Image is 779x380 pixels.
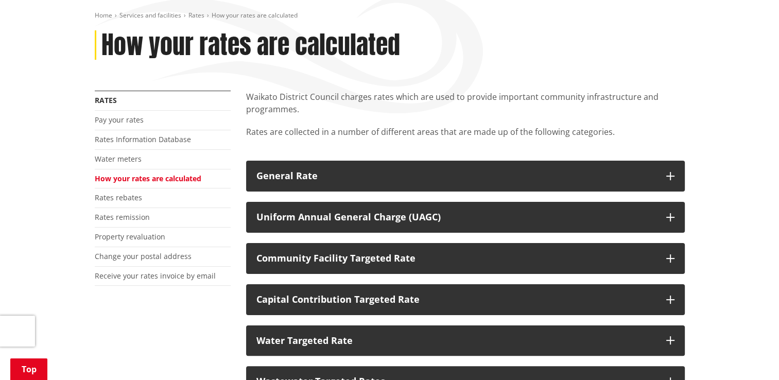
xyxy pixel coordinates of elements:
[95,154,142,164] a: Water meters
[246,161,685,192] button: General Rate
[256,336,656,346] div: Water Targeted Rate
[95,115,144,125] a: Pay your rates
[101,30,400,60] h1: How your rates are calculated
[95,11,685,20] nav: breadcrumb
[256,253,656,264] div: Community Facility Targeted Rate
[95,232,165,241] a: Property revaluation
[95,174,201,183] a: How your rates are calculated
[188,11,204,20] a: Rates
[246,325,685,356] button: Water Targeted Rate
[10,358,47,380] a: Top
[256,295,656,305] div: Capital Contribution Targeted Rate
[246,202,685,233] button: Uniform Annual General Charge (UAGC)
[212,11,298,20] span: How your rates are calculated
[246,91,685,115] p: Waikato District Council charges rates which are used to provide important community infrastructu...
[95,271,216,281] a: Receive your rates invoice by email
[95,251,192,261] a: Change your postal address
[246,126,685,150] p: Rates are collected in a number of different areas that are made up of the following categories.
[246,243,685,274] button: Community Facility Targeted Rate
[256,212,656,222] div: Uniform Annual General Charge (UAGC)
[95,11,112,20] a: Home
[95,212,150,222] a: Rates remission
[95,95,117,105] a: Rates
[95,193,142,202] a: Rates rebates
[246,284,685,315] button: Capital Contribution Targeted Rate
[95,134,191,144] a: Rates Information Database
[256,171,656,181] div: General Rate
[732,337,769,374] iframe: Messenger Launcher
[119,11,181,20] a: Services and facilities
